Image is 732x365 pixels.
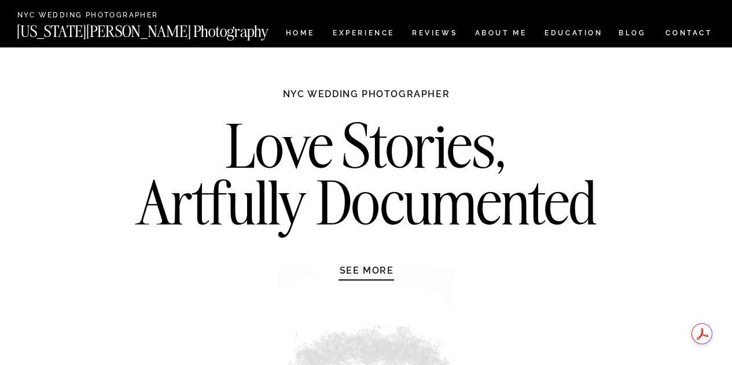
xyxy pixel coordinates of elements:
[543,30,604,39] a: EDUCATION
[665,27,713,39] a: CONTACT
[17,24,307,34] a: [US_STATE][PERSON_NAME] Photography
[412,30,455,39] a: REVIEWS
[312,264,422,276] a: SEE MORE
[619,30,646,39] a: BLOG
[333,30,393,39] a: Experience
[258,88,475,111] h1: NYC WEDDING PHOTOGRAPHER
[474,30,527,39] a: ABOUT ME
[124,117,609,239] h2: Love Stories, Artfully Documented
[17,12,192,20] a: NYC Wedding Photographer
[284,30,317,39] a: HOME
